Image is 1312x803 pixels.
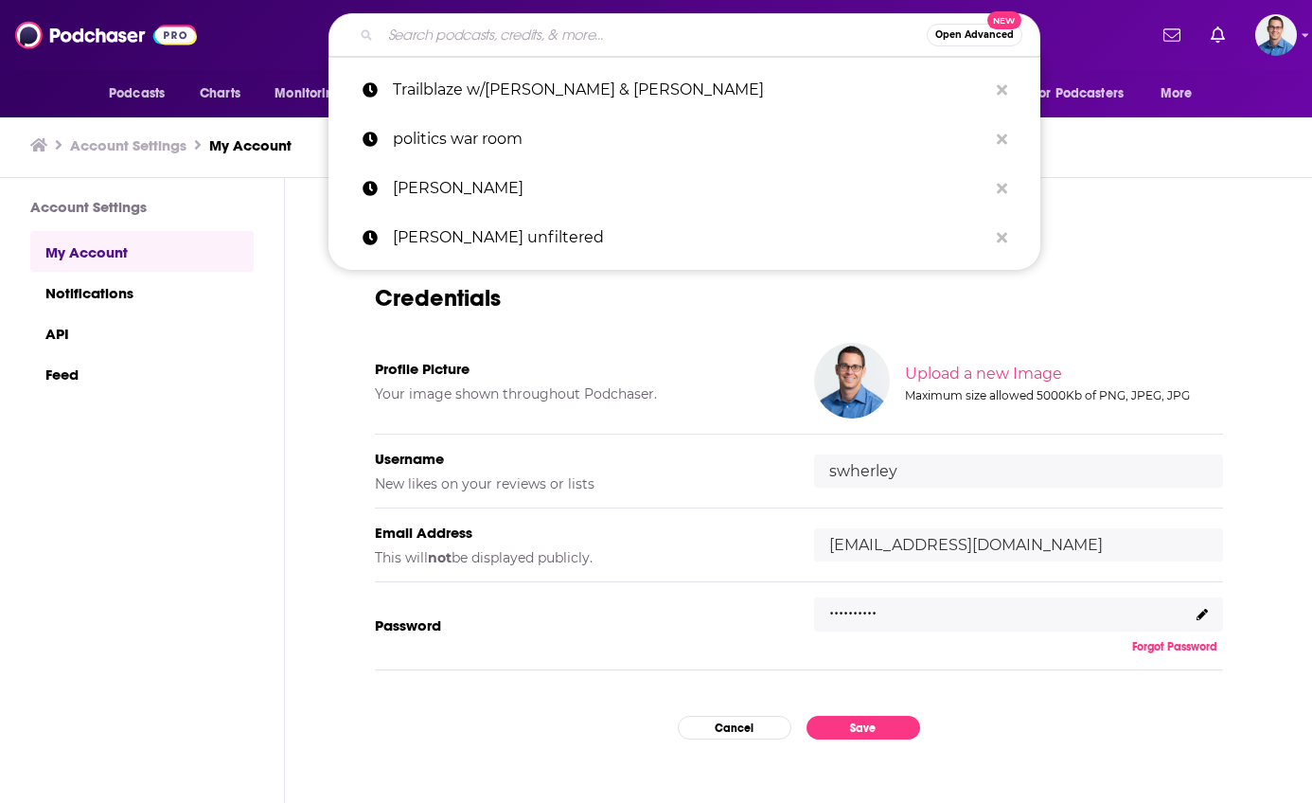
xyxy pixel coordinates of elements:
[375,475,784,492] h5: New likes on your reviews or lists
[1161,80,1193,107] span: More
[328,65,1040,115] a: Trailblaze w/[PERSON_NAME] & [PERSON_NAME]
[393,65,987,115] p: Trailblaze w/Nayyera Haq & Jamal Simmons
[829,593,877,620] p: ..........
[375,385,784,402] h5: Your image shown throughout Podchaser.
[275,80,342,107] span: Monitoring
[30,353,254,394] a: Feed
[1255,14,1297,56] button: Show profile menu
[328,164,1040,213] a: [PERSON_NAME]
[328,115,1040,164] a: politics war room
[96,76,189,112] button: open menu
[814,528,1223,562] input: email
[30,198,254,216] h3: Account Settings
[381,20,927,50] input: Search podcasts, credits, & more...
[375,549,784,566] h5: This will be displayed publicly.
[1147,76,1216,112] button: open menu
[814,455,1223,488] input: username
[935,30,1014,40] span: Open Advanced
[328,213,1040,262] a: [PERSON_NAME] unfiltered
[814,343,890,419] img: Your profile image
[807,716,920,740] button: Save
[1126,639,1223,654] button: Forgot Password
[187,76,252,112] a: Charts
[15,17,197,53] img: Podchaser - Follow, Share and Rate Podcasts
[328,13,1040,57] div: Search podcasts, credits, & more...
[375,360,784,378] h5: Profile Picture
[70,136,186,154] a: Account Settings
[905,388,1219,402] div: Maximum size allowed 5000Kb of PNG, JPEG, JPG
[209,136,292,154] a: My Account
[987,11,1021,29] span: New
[375,450,784,468] h5: Username
[1033,80,1124,107] span: For Podcasters
[1156,19,1188,51] a: Show notifications dropdown
[1255,14,1297,56] img: User Profile
[393,115,987,164] p: politics war room
[30,231,254,272] a: My Account
[109,80,165,107] span: Podcasts
[375,616,784,634] h5: Password
[375,283,1223,312] h3: Credentials
[1020,76,1151,112] button: open menu
[678,716,791,740] button: Cancel
[927,24,1022,46] button: Open AdvancedNew
[30,272,254,312] a: Notifications
[1203,19,1232,51] a: Show notifications dropdown
[30,312,254,353] a: API
[375,524,784,542] h5: Email Address
[428,549,452,566] b: not
[393,164,987,213] p: roland martin
[261,76,366,112] button: open menu
[1255,14,1297,56] span: Logged in as swherley
[200,80,240,107] span: Charts
[393,213,987,262] p: roland martin unfiltered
